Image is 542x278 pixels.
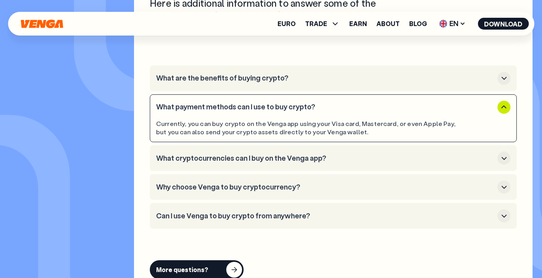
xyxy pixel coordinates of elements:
[20,19,64,28] svg: Home
[439,20,447,28] img: flag-uk
[156,74,494,83] h3: What are the benefits of buying crypto?
[156,266,208,274] div: More questions?
[156,101,510,114] button: What payment methods can I use to buy crypto?
[376,21,400,27] a: About
[278,21,296,27] a: Euro
[156,120,466,136] div: Currently, you can buy crypto on the Venga app using your Visa card, Mastercard, or even Apple Pa...
[156,212,494,220] h3: Can I use Venga to buy crypto from anywhere?
[305,19,340,28] span: TRADE
[478,18,529,30] button: Download
[156,103,494,111] h3: What payment methods can I use to buy crypto?
[349,21,367,27] a: Earn
[156,154,494,163] h3: What cryptocurrencies can I buy on the Venga app?
[156,152,510,165] button: What cryptocurrencies can I buy on the Venga app?
[156,183,494,192] h3: Why choose Venga to buy cryptocurrency?
[305,21,327,27] span: TRADE
[409,21,427,27] a: Blog
[436,17,468,30] span: EN
[156,72,510,85] button: What are the benefits of buying crypto?
[156,180,510,193] button: Why choose Venga to buy cryptocurrency?
[156,209,510,222] button: Can I use Venga to buy crypto from anywhere?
